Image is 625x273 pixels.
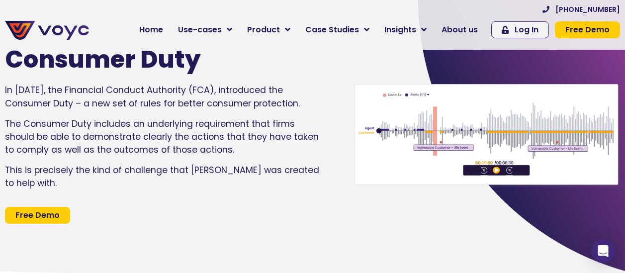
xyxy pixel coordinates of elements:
[442,24,478,36] span: About us
[5,21,89,40] img: voyc-full-logo
[132,20,171,40] a: Home
[5,117,323,157] p: The Consumer Duty includes an underlying requirement that firms should be able to demonstrate cle...
[178,24,222,36] span: Use-cases
[384,24,416,36] span: Insights
[240,20,298,40] a: Product
[515,26,538,34] span: Log In
[377,20,434,40] a: Insights
[555,6,620,13] span: [PHONE_NUMBER]
[171,20,240,40] a: Use-cases
[542,6,620,13] a: [PHONE_NUMBER]
[5,207,70,224] a: Free Demo
[5,45,293,74] h1: Consumer Duty
[298,20,377,40] a: Case Studies
[247,24,280,36] span: Product
[591,239,615,263] div: Open Intercom Messenger
[5,84,323,110] p: In [DATE], the Financial Conduct Authority (FCA), introduced the Consumer Duty – a new set of rul...
[5,164,323,190] p: This is precisely the kind of challenge that [PERSON_NAME] was created to help with.
[434,20,485,40] a: About us
[491,21,549,38] a: Log In
[305,24,359,36] span: Case Studies
[15,211,60,219] span: Free Demo
[139,24,163,36] span: Home
[555,21,620,38] a: Free Demo
[565,26,610,34] span: Free Demo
